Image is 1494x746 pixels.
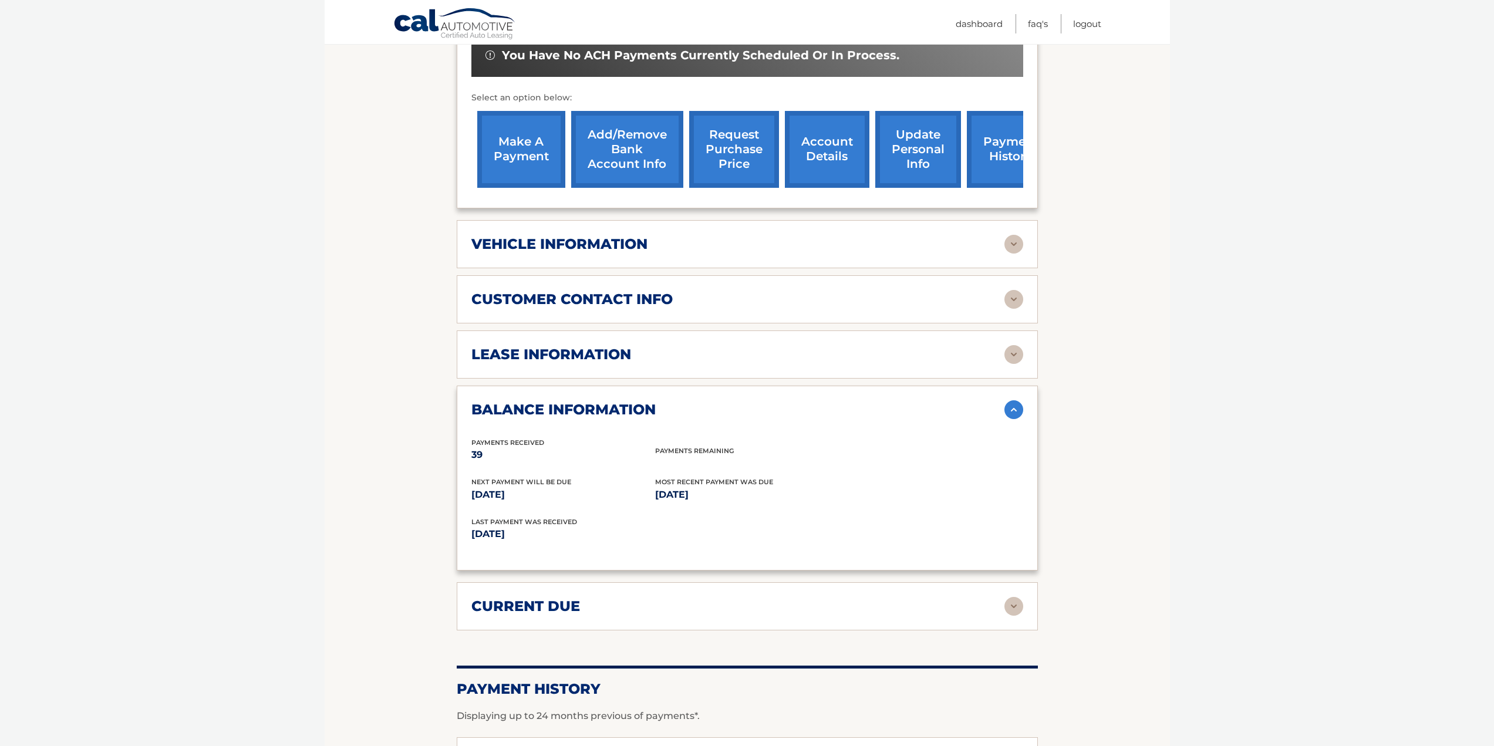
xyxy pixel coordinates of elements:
span: Payments Received [471,438,544,447]
a: Cal Automotive [393,8,517,42]
a: payment history [967,111,1055,188]
img: accordion-rest.svg [1004,290,1023,309]
a: Logout [1073,14,1101,33]
p: [DATE] [471,487,655,503]
img: accordion-active.svg [1004,400,1023,419]
span: Payments Remaining [655,447,734,455]
h2: vehicle information [471,235,647,253]
a: account details [785,111,869,188]
a: Dashboard [956,14,1003,33]
span: Last Payment was received [471,518,577,526]
p: Displaying up to 24 months previous of payments*. [457,709,1038,723]
img: accordion-rest.svg [1004,235,1023,254]
p: 39 [471,447,655,463]
p: Select an option below: [471,91,1023,105]
a: FAQ's [1028,14,1048,33]
span: You have no ACH payments currently scheduled or in process. [502,48,899,63]
p: [DATE] [655,487,839,503]
img: alert-white.svg [485,50,495,60]
h2: current due [471,598,580,615]
a: Add/Remove bank account info [571,111,683,188]
img: accordion-rest.svg [1004,345,1023,364]
a: request purchase price [689,111,779,188]
h2: Payment History [457,680,1038,698]
h2: customer contact info [471,291,673,308]
span: Next Payment will be due [471,478,571,486]
a: make a payment [477,111,565,188]
h2: balance information [471,401,656,418]
img: accordion-rest.svg [1004,597,1023,616]
h2: lease information [471,346,631,363]
a: update personal info [875,111,961,188]
span: Most Recent Payment Was Due [655,478,773,486]
p: [DATE] [471,526,747,542]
